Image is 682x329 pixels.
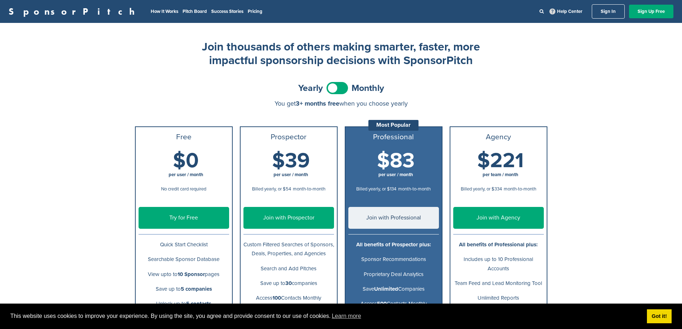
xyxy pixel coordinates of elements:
span: Yearly [298,84,323,93]
p: Access Contacts Monthly [243,294,334,303]
span: per user / month [378,172,413,178]
span: Billed yearly, or $134 [356,186,396,192]
a: Join with Professional [348,207,439,229]
b: 100 [272,295,281,301]
span: Monthly [352,84,384,93]
p: View upto to pages [139,270,229,279]
span: This website uses cookies to improve your experience. By using the site, you agree and provide co... [10,311,641,321]
a: Pitch Board [183,9,207,14]
a: learn more about cookies [331,311,362,321]
a: Sign In [592,4,625,19]
span: month-to-month [398,186,431,192]
span: month-to-month [504,186,536,192]
p: Custom Filtered Searches of Sponsors, Deals, Properties, and Agencies [243,240,334,258]
div: Most Popular [368,120,419,131]
span: $0 [173,148,199,173]
p: Searchable Sponsor Database [139,255,229,264]
b: All benefits of Prospector plus: [356,241,431,248]
p: Save up to companies [243,279,334,288]
p: Search and Add Pitches [243,264,334,273]
a: Pricing [248,9,262,14]
p: Unlock up to [139,299,229,308]
span: Billed yearly, or $334 [461,186,502,192]
p: Quick Start Checklist [139,240,229,249]
p: Sponsor Recommendations [348,255,439,264]
a: Join with Prospector [243,207,334,229]
span: $39 [272,148,310,173]
span: Billed yearly, or $54 [252,186,291,192]
span: per team / month [483,172,518,178]
b: 500 [377,300,387,307]
a: Sign Up Free [629,5,673,18]
a: Success Stories [211,9,243,14]
span: per user / month [169,172,203,178]
p: Proprietary Deal Analytics [348,270,439,279]
p: Save Companies [348,285,439,294]
h3: Professional [348,133,439,141]
h3: Prospector [243,133,334,141]
b: Unlimited [374,286,398,292]
span: month-to-month [293,186,325,192]
h3: Free [139,133,229,141]
b: 10 Sponsor [178,271,205,277]
a: Help Center [548,7,584,16]
b: 5 companies [181,286,212,292]
b: 5 contacts [186,300,211,307]
a: SponsorPitch [9,7,139,16]
b: 30 [285,280,292,286]
div: You get when you choose yearly [135,100,547,107]
span: $83 [377,148,415,173]
p: Includes up to 10 Professional Accounts [453,255,544,273]
span: $221 [477,148,524,173]
span: 3+ months free [296,100,339,107]
span: No credit card required [161,186,206,192]
b: All benefits of Professional plus: [459,241,538,248]
p: Access Contacts Monthly [348,299,439,308]
a: dismiss cookie message [647,309,672,324]
p: Save up to [139,285,229,294]
h2: Join thousands of others making smarter, faster, more impactful sponsorship decisions with Sponso... [198,40,484,68]
h3: Agency [453,133,544,141]
a: Join with Agency [453,207,544,229]
span: per user / month [274,172,308,178]
a: Try for Free [139,207,229,229]
p: Team Feed and Lead Monitoring Tool [453,279,544,288]
a: How It Works [151,9,178,14]
p: Unlimited Reports [453,294,544,303]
